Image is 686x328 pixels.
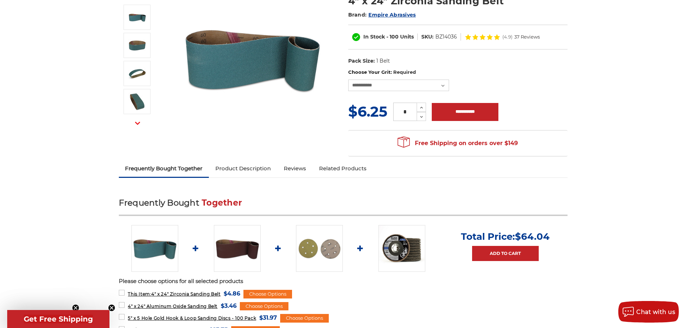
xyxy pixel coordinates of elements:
span: Together [202,198,242,208]
img: 4" x 24" Sanding Belt - Zirconia [128,64,146,82]
button: Close teaser [72,304,79,311]
span: $4.86 [224,289,240,298]
a: Add to Cart [472,246,539,261]
button: Close teaser [108,304,115,311]
img: 4" x 24" Zirc Sanding Belt [128,36,146,54]
span: (4.9) [502,35,512,39]
button: Next [129,116,146,131]
dt: SKU: [421,33,434,41]
span: $6.25 [348,103,387,120]
span: Brand: [348,12,367,18]
span: 5" x 5 Hole Gold Hook & Loop Sanding Discs - 100 Pack [128,315,256,321]
span: Free Shipping on orders over $149 [398,136,518,150]
span: 4" x 24" Zirconia Sanding Belt [128,291,220,297]
small: Required [393,69,416,75]
span: 37 Reviews [514,35,540,39]
img: 4" x 24" Sanding Belt - Zirc [128,93,146,111]
span: $3.46 [221,301,237,311]
div: Choose Options [240,302,288,311]
div: Choose Options [280,314,329,323]
dd: BZ14036 [435,33,457,41]
span: In Stock [363,33,385,40]
span: $64.04 [515,231,550,242]
a: Frequently Bought Together [119,161,209,176]
dd: 1 Belt [376,57,390,65]
label: Choose Your Grit: [348,69,568,76]
span: Get Free Shipping [24,315,93,323]
span: 4" x 24" Aluminum Oxide Sanding Belt [128,304,218,309]
button: Chat with us [618,301,679,323]
a: Empire Abrasives [368,12,416,18]
div: Choose Options [243,290,292,298]
a: Product Description [209,161,277,176]
strong: This Item: [128,291,151,297]
span: Units [400,33,414,40]
span: Chat with us [636,309,675,315]
span: - [386,33,388,40]
img: 4" x 24" Zirconia Sanding Belt [131,225,178,272]
span: $31.97 [259,313,277,323]
a: Related Products [313,161,373,176]
p: Please choose options for all selected products [119,277,568,286]
p: Total Price: [461,231,550,242]
div: Get Free ShippingClose teaser [7,310,109,328]
span: Frequently Bought [119,198,199,208]
a: Reviews [277,161,313,176]
span: 100 [390,33,399,40]
img: 4" x 24" Zirconia Sanding Belt [128,8,146,26]
dt: Pack Size: [348,57,375,65]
